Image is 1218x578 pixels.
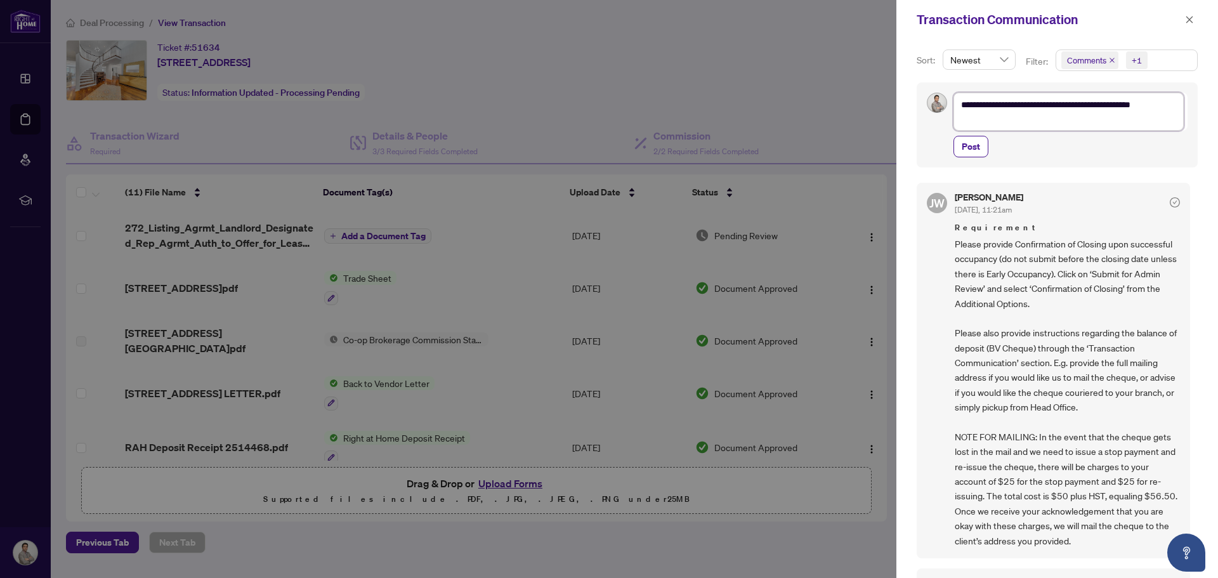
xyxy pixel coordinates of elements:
button: Post [953,136,988,157]
span: Comments [1067,54,1106,67]
span: Please provide Confirmation of Closing upon successful occupancy (do not submit before the closin... [955,237,1180,548]
span: Comments [1061,51,1118,69]
span: close [1185,15,1194,24]
span: check-circle [1170,197,1180,207]
span: Post [962,136,980,157]
span: [DATE], 11:21am [955,205,1012,214]
h5: [PERSON_NAME] [955,193,1023,202]
span: Requirement [955,221,1180,234]
div: Transaction Communication [917,10,1181,29]
button: Open asap [1167,534,1205,572]
span: Newest [950,50,1008,69]
span: JW [929,194,945,212]
div: +1 [1132,54,1142,67]
span: close [1109,57,1115,63]
img: Profile Icon [927,93,946,112]
p: Filter: [1026,55,1050,69]
p: Sort: [917,53,938,67]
